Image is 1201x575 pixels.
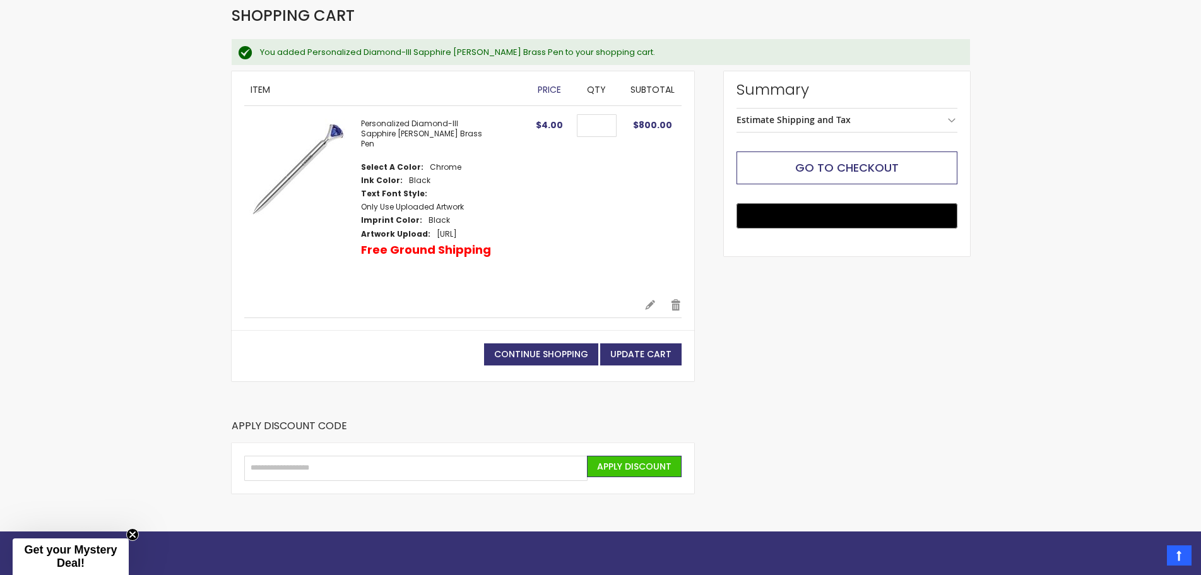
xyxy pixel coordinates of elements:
span: Price [538,83,561,96]
div: Get your Mystery Deal!Close teaser [13,538,129,575]
strong: Summary [737,80,957,100]
dt: Ink Color [361,175,403,186]
div: You added Personalized Diamond-III Sapphire [PERSON_NAME] Brass Pen to your shopping cart. [260,47,957,58]
span: Apply Discount [597,460,671,473]
span: $4.00 [536,119,563,131]
span: Qty [587,83,606,96]
button: Buy with GPay [737,203,957,228]
dd: Black [409,175,430,186]
strong: Estimate Shipping and Tax [737,114,851,126]
a: Continue Shopping [484,343,598,365]
dd: Chrome [430,162,461,172]
iframe: Google Customer Reviews [1097,541,1201,575]
span: Get your Mystery Deal! [24,543,117,569]
dt: Imprint Color [361,215,422,225]
a: [URL] [437,228,457,239]
dd: Only Use Uploaded Artwork [361,202,464,212]
button: Update Cart [600,343,682,365]
a: Personalized Diamond-III Sapphire Crystal Diamond Brass Pen-Chrome [244,119,361,286]
strong: Apply Discount Code [232,419,347,442]
span: Item [251,83,270,96]
p: Free Ground Shipping [361,242,491,258]
button: Go to Checkout [737,151,957,184]
span: $800.00 [633,119,672,131]
a: Personalized Diamond-III Sapphire [PERSON_NAME] Brass Pen [361,118,482,149]
img: Personalized Diamond-III Sapphire Crystal Diamond Brass Pen-Chrome [244,119,348,223]
dt: Select A Color [361,162,423,172]
span: Update Cart [610,348,671,360]
span: Continue Shopping [494,348,588,360]
span: Go to Checkout [795,160,899,175]
button: Close teaser [126,528,139,541]
dt: Artwork Upload [361,229,430,239]
span: Subtotal [630,83,675,96]
dt: Text Font Style [361,189,427,199]
dd: Black [429,215,450,225]
span: Shopping Cart [232,5,355,26]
